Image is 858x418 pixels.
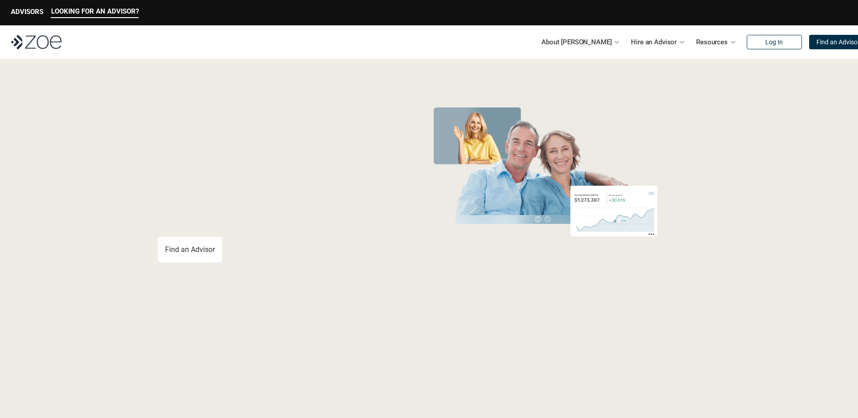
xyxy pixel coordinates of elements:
p: You deserve an advisor you can trust. [PERSON_NAME], hire, and invest with vetted, fiduciary, fin... [158,204,391,226]
em: The information in the visuals above is for illustrative purposes only and does not represent an ... [420,256,671,261]
p: Log In [765,38,783,46]
p: Resources [696,35,728,49]
a: Log In [747,35,802,49]
span: Grow Your Wealth [158,100,359,135]
a: Find an Advisor [158,237,222,262]
span: with a Financial Advisor [158,130,341,195]
p: Loremipsum: *DolOrsi Ametconsecte adi Eli Seddoeius tem inc utlaboreet. Dol 8937 MagNaal Enimadmi... [22,378,836,410]
p: ADVISORS [11,8,43,16]
p: LOOKING FOR AN ADVISOR? [51,7,139,15]
p: About [PERSON_NAME] [541,35,612,49]
p: Hire an Advisor [631,35,677,49]
p: Find an Advisor [165,245,215,254]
